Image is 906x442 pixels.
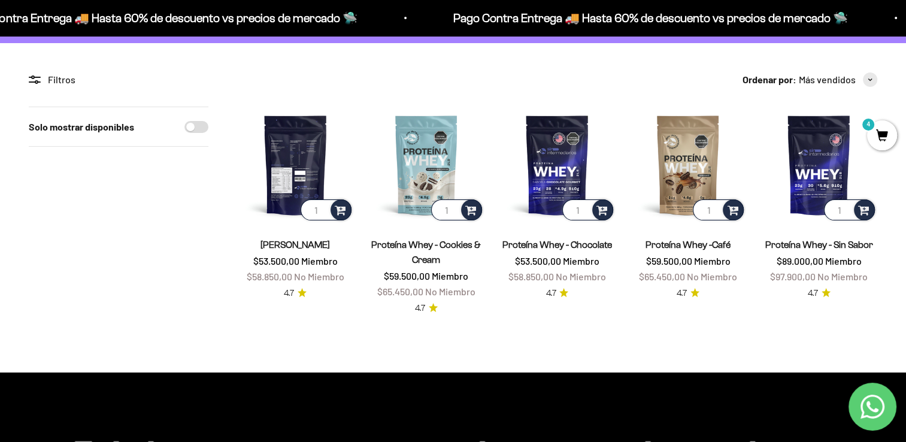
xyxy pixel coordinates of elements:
[770,271,816,282] span: $97.900,00
[808,287,831,300] a: 4.74.7 de 5.0 estrellas
[808,287,818,300] span: 4.7
[237,107,354,223] img: Proteína Whey - Vainilla
[425,286,475,297] span: No Miembro
[432,270,468,281] span: Miembro
[384,270,430,281] span: $59.500,00
[371,240,481,265] a: Proteína Whey - Cookies & Cream
[646,255,692,267] span: $59.500,00
[817,271,868,282] span: No Miembro
[253,255,299,267] span: $53.500,00
[825,255,862,267] span: Miembro
[799,72,877,87] button: Más vendidos
[377,286,423,297] span: $65.450,00
[777,255,823,267] span: $89.000,00
[508,271,554,282] span: $58.850,00
[284,287,294,300] span: 4.7
[799,72,856,87] span: Más vendidos
[247,271,292,282] span: $58.850,00
[867,130,897,143] a: 4
[646,240,731,250] a: Proteína Whey -Café
[451,8,846,28] p: Pago Contra Entrega 🚚 Hasta 60% de descuento vs precios de mercado 🛸
[694,255,731,267] span: Miembro
[29,119,134,135] label: Solo mostrar disponibles
[415,302,438,315] a: 4.74.7 de 5.0 estrellas
[415,302,425,315] span: 4.7
[301,255,338,267] span: Miembro
[546,287,568,300] a: 4.74.7 de 5.0 estrellas
[294,271,344,282] span: No Miembro
[29,72,208,87] div: Filtros
[502,240,612,250] a: Proteína Whey - Chocolate
[515,255,561,267] span: $53.500,00
[677,287,687,300] span: 4.7
[765,240,873,250] a: Proteína Whey - Sin Sabor
[639,271,685,282] span: $65.450,00
[563,255,599,267] span: Miembro
[556,271,606,282] span: No Miembro
[546,287,556,300] span: 4.7
[687,271,737,282] span: No Miembro
[677,287,699,300] a: 4.74.7 de 5.0 estrellas
[861,117,875,132] mark: 4
[260,240,330,250] a: [PERSON_NAME]
[284,287,307,300] a: 4.74.7 de 5.0 estrellas
[743,72,796,87] span: Ordenar por:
